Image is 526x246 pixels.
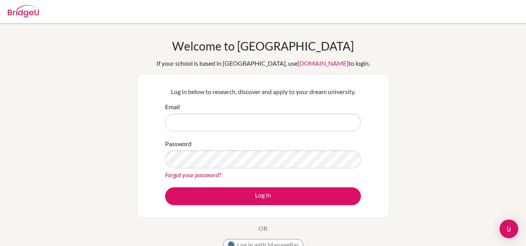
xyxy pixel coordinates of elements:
a: Forgot your password? [165,171,221,178]
label: Password [165,139,192,148]
button: Log in [165,187,361,205]
h1: Welcome to [GEOGRAPHIC_DATA] [172,39,354,53]
a: [DOMAIN_NAME] [297,59,348,67]
img: Bridge-U [8,5,39,17]
label: Email [165,102,180,112]
p: Log in below to research, discover and apply to your dream university. [165,87,361,96]
div: If your school is based in [GEOGRAPHIC_DATA], use to login. [157,59,370,68]
p: OR [259,224,267,233]
div: Open Intercom Messenger [500,220,518,238]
